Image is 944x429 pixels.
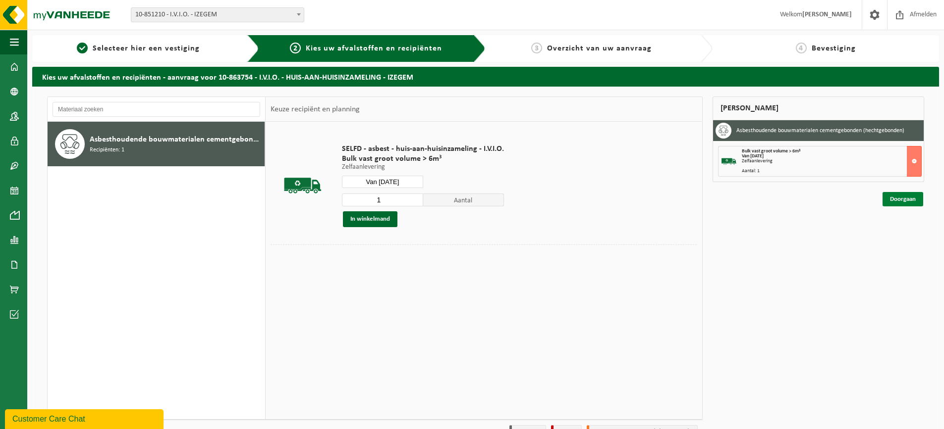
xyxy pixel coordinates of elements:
[342,154,504,164] span: Bulk vast groot volume > 6m³
[883,192,923,206] a: Doorgaan
[742,169,922,174] div: Aantal: 1
[742,153,764,159] strong: Van [DATE]
[131,8,304,22] span: 10-851210 - I.V.I.O. - IZEGEM
[796,43,807,53] span: 4
[547,45,652,52] span: Overzicht van uw aanvraag
[342,164,504,171] p: Zelfaanlevering
[343,211,397,227] button: In winkelmand
[423,193,504,206] span: Aantal
[32,67,939,86] h2: Kies uw afvalstoffen en recipiënten - aanvraag voor 10-863754 - I.V.I.O. - HUIS-AAN-HUISINZAMELIN...
[290,43,301,53] span: 2
[713,96,925,120] div: [PERSON_NAME]
[266,97,365,122] div: Keuze recipiënt en planning
[53,102,260,117] input: Materiaal zoeken
[531,43,542,53] span: 3
[48,122,265,166] button: Asbesthoudende bouwmaterialen cementgebonden (hechtgebonden) Recipiënten: 1
[37,43,239,54] a: 1Selecteer hier een vestiging
[77,43,88,53] span: 1
[90,134,262,145] span: Asbesthoudende bouwmaterialen cementgebonden (hechtgebonden)
[742,159,922,164] div: Zelfaanlevering
[342,144,504,154] span: SELFD - asbest - huis-aan-huisinzameling - I.V.I.O.
[802,11,852,18] strong: [PERSON_NAME]
[306,45,442,52] span: Kies uw afvalstoffen en recipiënten
[90,145,124,155] span: Recipiënten: 1
[742,148,800,154] span: Bulk vast groot volume > 6m³
[5,407,166,429] iframe: chat widget
[736,123,904,139] h3: Asbesthoudende bouwmaterialen cementgebonden (hechtgebonden)
[131,7,304,22] span: 10-851210 - I.V.I.O. - IZEGEM
[812,45,856,52] span: Bevestiging
[93,45,200,52] span: Selecteer hier een vestiging
[342,176,423,188] input: Selecteer datum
